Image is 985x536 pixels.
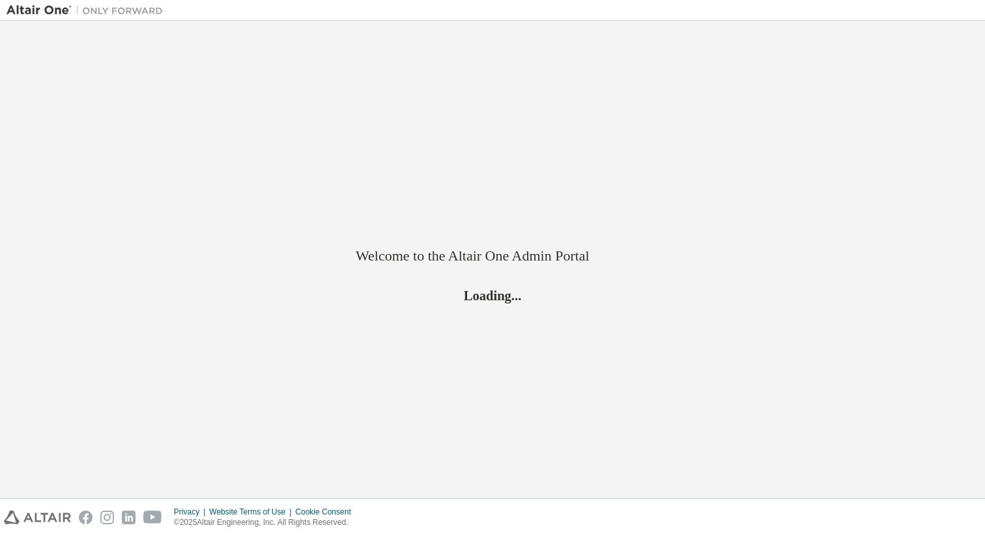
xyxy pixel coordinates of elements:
div: Cookie Consent [295,507,358,517]
h2: Loading... [356,287,629,303]
img: facebook.svg [79,511,93,524]
div: Privacy [174,507,209,517]
img: altair_logo.svg [4,511,71,524]
img: Altair One [7,4,169,17]
img: youtube.svg [143,511,162,524]
p: © 2025 Altair Engineering, Inc. All Rights Reserved. [174,517,359,528]
h2: Welcome to the Altair One Admin Portal [356,247,629,265]
div: Website Terms of Use [209,507,295,517]
img: instagram.svg [100,511,114,524]
img: linkedin.svg [122,511,136,524]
